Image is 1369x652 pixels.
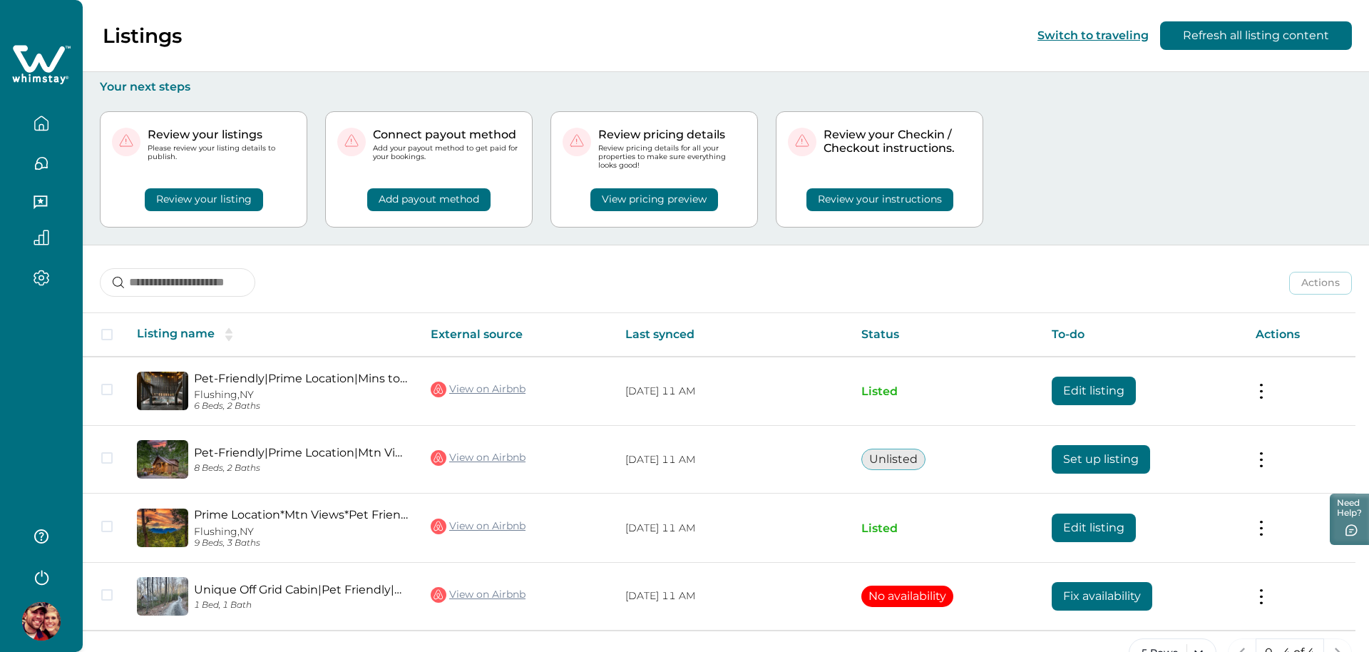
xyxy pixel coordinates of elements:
a: Pet-Friendly|Prime Location|Mtn Views|Hot Tub [194,446,408,459]
p: Review your listings [148,128,295,142]
button: Edit listing [1052,377,1136,405]
th: Actions [1244,313,1355,357]
img: propertyImage_Unique Off Grid Cabin|Pet Friendly|Secluded [137,577,188,616]
p: [DATE] 11 AM [625,453,839,467]
p: Flushing, NY [194,389,408,401]
button: Unlisted [861,449,926,470]
th: Listing name [125,313,419,357]
button: No availability [861,586,953,607]
p: Listed [861,521,1029,536]
p: Connect payout method [373,128,521,142]
p: Please review your listing details to publish. [148,144,295,161]
button: sorting [215,327,243,342]
p: Listed [861,384,1029,399]
img: propertyImage_Pet-Friendly|Prime Location|Mins to Pkwy|Hot tub [137,372,188,410]
p: Review pricing details for all your properties to make sure everything looks good! [598,144,746,170]
button: Fix availability [1052,582,1152,611]
p: Flushing, NY [194,526,408,538]
p: Add your payout method to get paid for your bookings. [373,144,521,161]
th: External source [419,313,614,357]
th: Status [850,313,1040,357]
button: Switch to traveling [1037,29,1149,42]
button: Review your listing [145,188,263,211]
p: 6 Beds, 2 Baths [194,401,408,412]
a: View on Airbnb [431,380,525,399]
a: Unique Off Grid Cabin|Pet Friendly|Secluded [194,583,408,596]
p: 1 Bed, 1 Bath [194,600,408,611]
button: Refresh all listing content [1160,21,1352,50]
th: To-do [1040,313,1244,357]
p: Review pricing details [598,128,746,142]
p: [DATE] 11 AM [625,384,839,399]
p: Review your Checkin / Checkout instructions. [824,128,971,156]
button: Add payout method [367,188,491,211]
p: Listings [103,24,182,48]
img: Whimstay Host [22,602,61,641]
button: Set up listing [1052,445,1150,474]
a: Prime Location*Mtn Views*Pet Friendly*Hot tub [194,508,408,521]
a: Pet-Friendly|Prime Location|Mins to [GEOGRAPHIC_DATA]|Hot tub [194,372,408,385]
img: propertyImage_Pet-Friendly|Prime Location|Mtn Views|Hot Tub [137,440,188,479]
button: Edit listing [1052,514,1136,542]
a: View on Airbnb [431,449,525,467]
a: View on Airbnb [431,586,525,604]
button: Review your instructions [806,188,953,211]
p: 8 Beds, 2 Baths [194,463,408,474]
p: [DATE] 11 AM [625,589,839,603]
button: Actions [1289,272,1352,295]
button: View pricing preview [590,188,718,211]
p: [DATE] 11 AM [625,521,839,536]
th: Last synced [614,313,850,357]
p: Your next steps [100,80,1352,94]
p: 9 Beds, 3 Baths [194,538,408,549]
a: View on Airbnb [431,517,525,536]
img: propertyImage_Prime Location*Mtn Views*Pet Friendly*Hot tub [137,509,188,547]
